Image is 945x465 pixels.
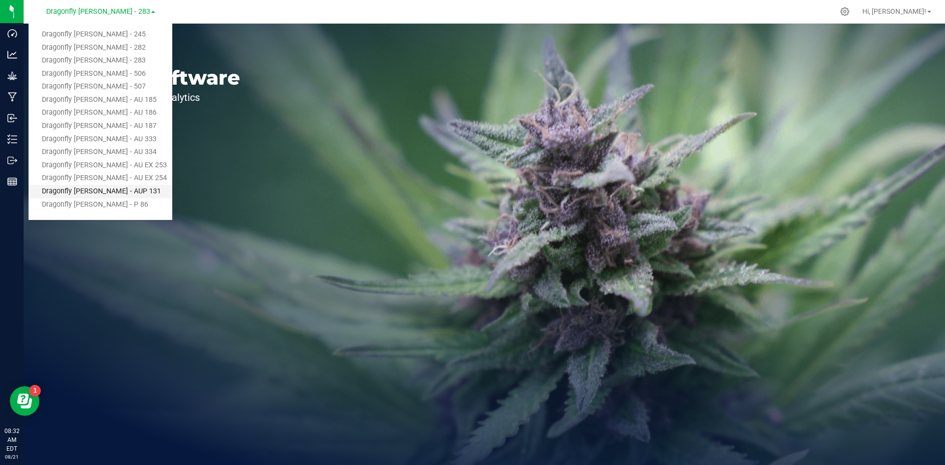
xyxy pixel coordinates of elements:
[29,54,172,67] a: Dragonfly [PERSON_NAME] - 283
[29,172,172,185] a: Dragonfly [PERSON_NAME] - AU EX 254
[29,120,172,133] a: Dragonfly [PERSON_NAME] - AU 187
[10,386,39,416] iframe: Resource center
[29,41,172,55] a: Dragonfly [PERSON_NAME] - 282
[7,134,17,144] inline-svg: Inventory
[29,28,172,41] a: Dragonfly [PERSON_NAME] - 245
[29,159,172,172] a: Dragonfly [PERSON_NAME] - AU EX 253
[29,106,172,120] a: Dragonfly [PERSON_NAME] - AU 186
[29,67,172,81] a: Dragonfly [PERSON_NAME] - 506
[29,146,172,159] a: Dragonfly [PERSON_NAME] - AU 334
[4,427,19,453] p: 08:32 AM EDT
[7,177,17,186] inline-svg: Reports
[862,7,926,15] span: Hi, [PERSON_NAME]!
[29,385,41,397] iframe: Resource center unread badge
[29,133,172,146] a: Dragonfly [PERSON_NAME] - AU 333
[7,155,17,165] inline-svg: Outbound
[29,198,172,212] a: Dragonfly [PERSON_NAME] - P 86
[46,7,150,16] span: Dragonfly [PERSON_NAME] - 283
[29,80,172,93] a: Dragonfly [PERSON_NAME] - 507
[29,185,172,198] a: Dragonfly [PERSON_NAME] - AUP 131
[7,29,17,38] inline-svg: Dashboard
[7,50,17,60] inline-svg: Analytics
[7,71,17,81] inline-svg: Grow
[7,92,17,102] inline-svg: Manufacturing
[7,113,17,123] inline-svg: Inbound
[4,453,19,461] p: 08/21
[29,93,172,107] a: Dragonfly [PERSON_NAME] - AU 185
[839,7,851,16] div: Manage settings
